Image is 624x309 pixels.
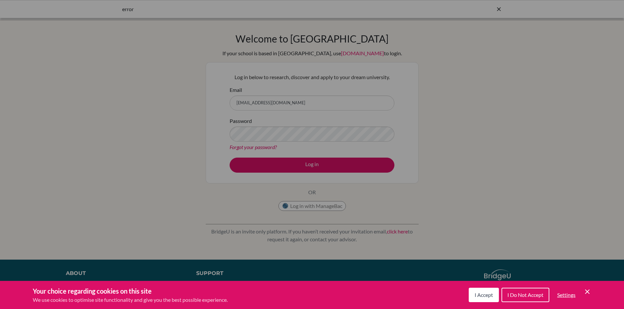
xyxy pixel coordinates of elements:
button: Settings [552,288,581,301]
span: I Accept [475,292,493,298]
p: We use cookies to optimise site functionality and give you the best possible experience. [33,296,228,304]
h3: Your choice regarding cookies on this site [33,286,228,296]
span: I Do Not Accept [507,292,543,298]
button: Save and close [583,288,591,296]
span: Settings [557,292,576,298]
button: I Accept [469,288,499,302]
button: I Do Not Accept [501,288,549,302]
